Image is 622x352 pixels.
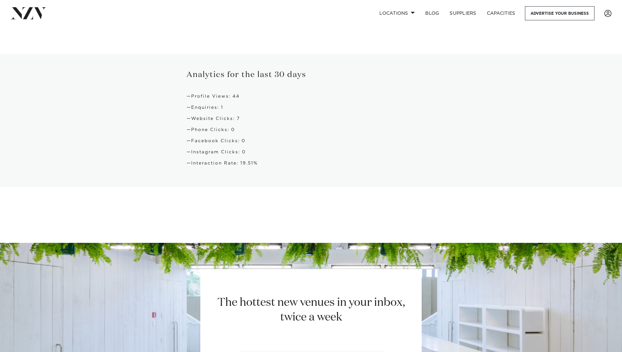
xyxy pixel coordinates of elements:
h4: Profile Views: 44 [187,93,435,99]
h4: Interaction Rate: 19.51% [187,160,435,166]
h4: Instagram Clicks: 0 [187,149,435,155]
a: Capacities [482,6,521,20]
h4: Website Clicks: 7 [187,116,435,122]
h3: Analytics for the last 30 days [187,70,435,80]
a: BLOG [420,6,444,20]
h2: The hottest new venues in your inbox, twice a week [209,295,413,325]
a: Advertise your business [525,6,594,20]
a: Locations [374,6,420,20]
img: nzv-logo.png [10,7,46,19]
h4: Enquiries: 1 [187,105,435,110]
h4: Facebook Clicks: 0 [187,138,435,144]
h4: Phone Clicks: 0 [187,127,435,133]
a: SUPPLIERS [444,6,481,20]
